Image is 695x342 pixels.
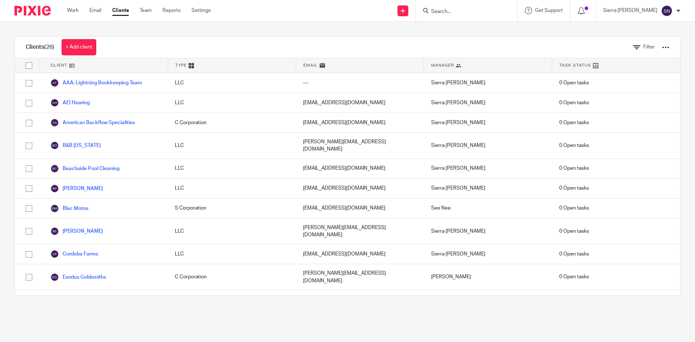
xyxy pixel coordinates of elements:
[50,273,59,282] img: svg%3E
[559,204,589,212] span: 0 Open tasks
[296,199,424,218] div: [EMAIL_ADDRESS][DOMAIN_NAME]
[430,9,496,15] input: Search
[424,244,552,264] div: Sierra [PERSON_NAME]
[140,7,152,14] a: Team
[559,185,589,192] span: 0 Open tasks
[296,113,424,132] div: [EMAIL_ADDRESS][DOMAIN_NAME]
[559,273,589,280] span: 0 Open tasks
[661,5,673,17] img: svg%3E
[22,59,36,72] input: Select all
[50,164,119,173] a: Beachside Pool Cleaning
[424,199,552,218] div: See Nee
[50,204,88,213] a: Blac Motos
[168,199,296,218] div: S Corporation
[603,7,657,14] p: Sierra [PERSON_NAME]
[50,204,59,213] img: svg%3E
[50,98,90,107] a: AEI Hearing
[296,73,424,93] div: ---
[163,7,181,14] a: Reports
[168,219,296,244] div: LLC
[424,179,552,198] div: Sierra [PERSON_NAME]
[424,93,552,113] div: Sierra [PERSON_NAME]
[303,62,318,68] span: Email
[168,73,296,93] div: LLC
[535,8,563,13] span: Get Support
[191,7,211,14] a: Settings
[14,6,51,16] img: Pixie
[168,113,296,132] div: C Corporation
[168,179,296,198] div: LLC
[296,219,424,244] div: [PERSON_NAME][EMAIL_ADDRESS][DOMAIN_NAME]
[50,118,135,127] a: American Backflow Specialities
[168,244,296,264] div: LLC
[168,159,296,178] div: LLC
[643,45,655,50] span: Filter
[175,62,187,68] span: Type
[424,133,552,159] div: Sierra [PERSON_NAME]
[50,98,59,107] img: svg%3E
[112,7,129,14] a: Clients
[50,250,98,258] a: Cordoba Farms
[168,290,296,310] div: C Corporation
[559,250,589,258] span: 0 Open tasks
[51,62,67,68] span: Client
[296,179,424,198] div: [EMAIL_ADDRESS][DOMAIN_NAME]
[50,184,59,193] img: svg%3E
[50,141,59,150] img: svg%3E
[296,290,424,310] div: [EMAIL_ADDRESS][DOMAIN_NAME]
[296,264,424,290] div: [PERSON_NAME][EMAIL_ADDRESS][DOMAIN_NAME]
[431,62,454,68] span: Manager
[559,119,589,126] span: 0 Open tasks
[424,290,552,310] div: [PERSON_NAME]
[559,142,589,149] span: 0 Open tasks
[559,99,589,106] span: 0 Open tasks
[50,250,59,258] img: svg%3E
[559,228,589,235] span: 0 Open tasks
[424,159,552,178] div: Sierra [PERSON_NAME]
[424,113,552,132] div: Sierra [PERSON_NAME]
[296,159,424,178] div: [EMAIL_ADDRESS][DOMAIN_NAME]
[50,141,101,150] a: B&B [US_STATE]
[50,184,103,193] a: [PERSON_NAME]
[44,44,54,50] span: (26)
[50,118,59,127] img: svg%3E
[296,93,424,113] div: [EMAIL_ADDRESS][DOMAIN_NAME]
[168,93,296,113] div: LLC
[50,79,59,87] img: svg%3E
[67,7,79,14] a: Work
[168,264,296,290] div: C Corporation
[424,264,552,290] div: [PERSON_NAME]
[50,227,59,236] img: svg%3E
[26,43,54,51] h1: Clients
[50,227,103,236] a: [PERSON_NAME]
[50,164,59,173] img: svg%3E
[62,39,96,55] a: + Add client
[559,79,589,86] span: 0 Open tasks
[296,133,424,159] div: [PERSON_NAME][EMAIL_ADDRESS][DOMAIN_NAME]
[89,7,101,14] a: Email
[424,73,552,93] div: Sierra [PERSON_NAME]
[50,79,142,87] a: AAA: Lightning Bookkeeping Team
[424,219,552,244] div: Sierra [PERSON_NAME]
[50,273,106,282] a: Exodus Goldsmiths
[168,133,296,159] div: LLC
[559,62,591,68] span: Task Status
[296,244,424,264] div: [EMAIL_ADDRESS][DOMAIN_NAME]
[559,165,589,172] span: 0 Open tasks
